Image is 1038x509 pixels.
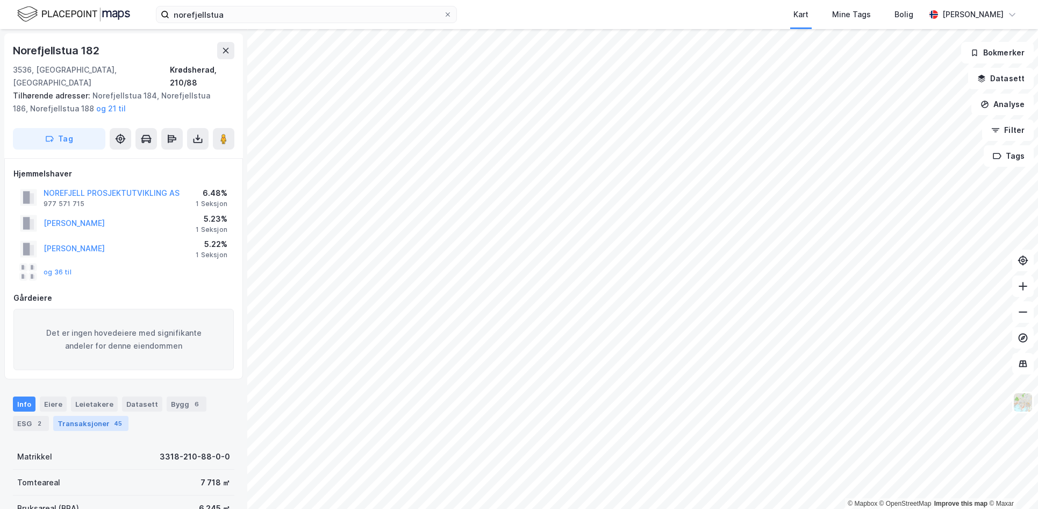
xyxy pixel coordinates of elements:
[971,94,1034,115] button: Analyse
[13,309,234,370] div: Det er ingen hovedeiere med signifikante andeler for denne eiendommen
[17,450,52,463] div: Matrikkel
[984,145,1034,167] button: Tags
[201,476,230,489] div: 7 718 ㎡
[122,397,162,412] div: Datasett
[13,91,92,100] span: Tilhørende adresser:
[196,213,227,225] div: 5.23%
[832,8,871,21] div: Mine Tags
[793,8,808,21] div: Kart
[13,42,102,59] div: Norefjellstua 182
[196,225,227,234] div: 1 Seksjon
[196,251,227,259] div: 1 Seksjon
[196,238,227,251] div: 5.22%
[17,476,60,489] div: Tomteareal
[13,89,226,115] div: Norefjellstua 184, Norefjellstua 186, Norefjellstua 188
[169,6,443,23] input: Søk på adresse, matrikkel, gårdeiere, leietakere eller personer
[13,397,35,412] div: Info
[984,457,1038,509] div: Kontrollprogram for chat
[112,418,124,429] div: 45
[942,8,1004,21] div: [PERSON_NAME]
[17,5,130,24] img: logo.f888ab2527a4732fd821a326f86c7f29.svg
[13,292,234,305] div: Gårdeiere
[71,397,118,412] div: Leietakere
[160,450,230,463] div: 3318-210-88-0-0
[968,68,1034,89] button: Datasett
[13,167,234,180] div: Hjemmelshaver
[170,63,234,89] div: Krødsherad, 210/88
[40,397,67,412] div: Eiere
[13,416,49,431] div: ESG
[934,500,987,507] a: Improve this map
[191,399,202,409] div: 6
[894,8,913,21] div: Bolig
[196,187,227,200] div: 6.48%
[984,457,1038,509] iframe: Chat Widget
[53,416,128,431] div: Transaksjoner
[848,500,877,507] a: Mapbox
[13,128,105,150] button: Tag
[44,200,84,208] div: 977 571 715
[34,418,45,429] div: 2
[879,500,932,507] a: OpenStreetMap
[196,200,227,208] div: 1 Seksjon
[961,42,1034,63] button: Bokmerker
[1013,392,1033,413] img: Z
[167,397,206,412] div: Bygg
[13,63,170,89] div: 3536, [GEOGRAPHIC_DATA], [GEOGRAPHIC_DATA]
[982,119,1034,141] button: Filter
